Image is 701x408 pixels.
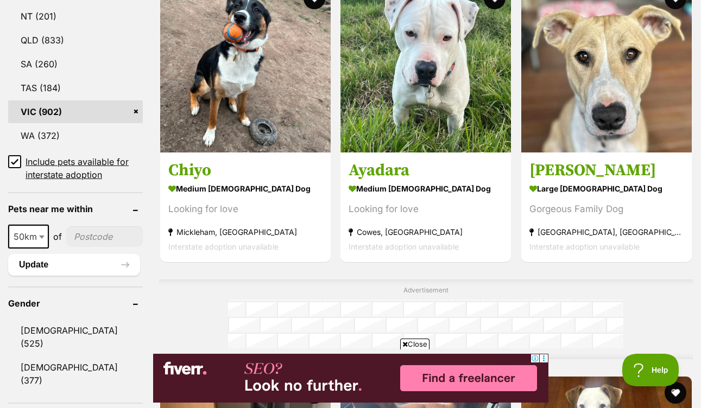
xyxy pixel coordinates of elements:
a: NT (201) [8,5,143,28]
span: Interstate adoption unavailable [349,242,459,251]
a: [DEMOGRAPHIC_DATA] (525) [8,319,143,355]
a: WA (372) [8,124,143,147]
button: favourite [665,382,686,404]
a: QLD (833) [8,29,143,52]
a: Include pets available for interstate adoption [8,155,143,181]
iframe: Advertisement [228,299,623,348]
div: Looking for love [168,202,323,216]
h3: [PERSON_NAME] [529,160,684,181]
button: Update [8,254,140,276]
input: postcode [66,226,143,247]
span: Close [400,339,430,349]
a: TAS (184) [8,76,143,99]
span: Interstate adoption unavailable [168,242,279,251]
span: Interstate adoption unavailable [529,242,640,251]
a: [PERSON_NAME] large [DEMOGRAPHIC_DATA] Dog Gorgeous Family Dog [GEOGRAPHIC_DATA], [GEOGRAPHIC_DAT... [521,152,692,262]
header: Pets near me within [8,204,143,214]
strong: Cowes, [GEOGRAPHIC_DATA] [349,225,503,239]
div: Gorgeous Family Dog [529,202,684,216]
span: 50km [9,229,48,244]
iframe: Advertisement [153,354,548,403]
a: Chiyo medium [DEMOGRAPHIC_DATA] Dog Looking for love Mickleham, [GEOGRAPHIC_DATA] Interstate adop... [160,152,331,262]
span: 50km [8,225,49,248]
iframe: Help Scout Beacon - Open [622,354,679,386]
strong: medium [DEMOGRAPHIC_DATA] Dog [168,181,323,196]
h3: Ayadara [349,160,503,181]
span: Include pets available for interstate adoption [26,155,143,181]
div: Advertisement [159,279,693,359]
strong: large [DEMOGRAPHIC_DATA] Dog [529,181,684,196]
a: VIC (902) [8,100,143,123]
h3: Chiyo [168,160,323,181]
header: Gender [8,298,143,308]
strong: Mickleham, [GEOGRAPHIC_DATA] [168,225,323,239]
strong: medium [DEMOGRAPHIC_DATA] Dog [349,181,503,196]
strong: [GEOGRAPHIC_DATA], [GEOGRAPHIC_DATA] [529,225,684,239]
div: Looking for love [349,202,503,216]
a: Ayadara medium [DEMOGRAPHIC_DATA] Dog Looking for love Cowes, [GEOGRAPHIC_DATA] Interstate adopti... [340,152,511,262]
a: [DEMOGRAPHIC_DATA] (377) [8,356,143,392]
a: SA (260) [8,53,143,75]
span: of [53,230,62,243]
